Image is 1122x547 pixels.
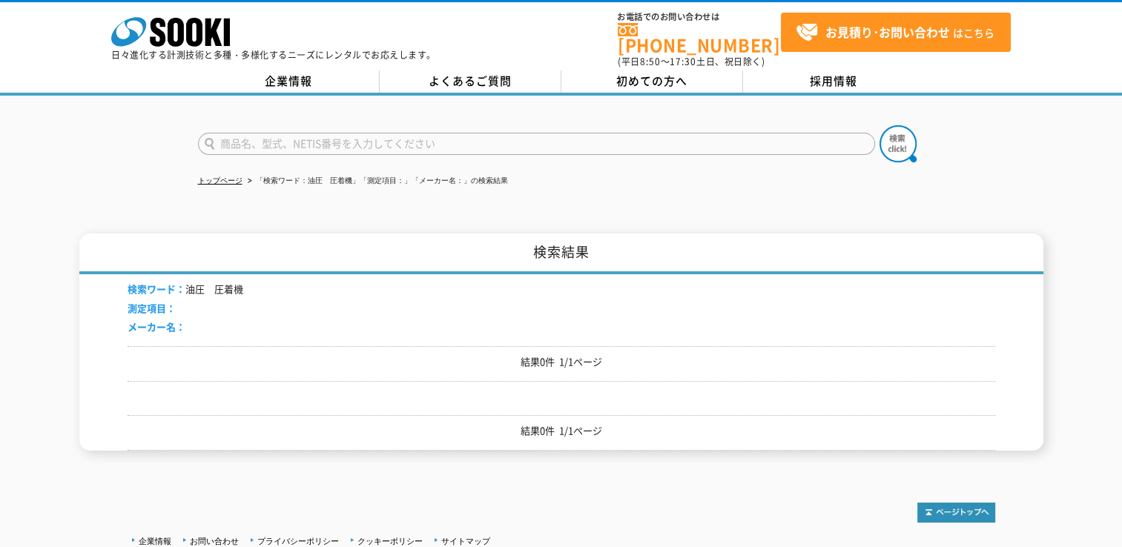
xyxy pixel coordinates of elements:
a: お問い合わせ [190,537,239,546]
a: トップページ [198,176,242,185]
span: 8:50 [640,55,661,68]
a: お見積り･お問い合わせはこちら [781,13,1011,52]
span: お電話でのお問い合わせは [618,13,781,21]
li: 「検索ワード：油圧 圧着機」「測定項目：」「メーカー名：」の検索結果 [245,173,508,189]
a: 企業情報 [139,537,171,546]
a: プライバシーポリシー [257,537,339,546]
a: よくあるご質問 [380,70,561,93]
span: 初めての方へ [616,73,687,89]
a: 採用情報 [743,70,925,93]
p: 結果0件 1/1ページ [128,354,995,370]
a: [PHONE_NUMBER] [618,23,781,53]
p: 日々進化する計測技術と多種・多様化するニーズにレンタルでお応えします。 [111,50,436,59]
a: クッキーポリシー [357,537,423,546]
span: メーカー名： [128,319,185,334]
a: サイトマップ [441,537,490,546]
a: 企業情報 [198,70,380,93]
strong: お見積り･お問い合わせ [825,23,950,41]
p: 結果0件 1/1ページ [128,423,995,439]
span: 測定項目： [128,301,176,315]
a: 初めての方へ [561,70,743,93]
img: トップページへ [917,503,995,523]
span: 17:30 [670,55,696,68]
h1: 検索結果 [79,233,1043,274]
li: 油圧 圧着機 [128,282,243,297]
span: 検索ワード： [128,282,185,296]
span: (平日 ～ 土日、祝日除く) [618,55,765,68]
input: 商品名、型式、NETIS番号を入力してください [198,133,875,155]
span: はこちら [796,21,994,44]
img: btn_search.png [880,125,917,162]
